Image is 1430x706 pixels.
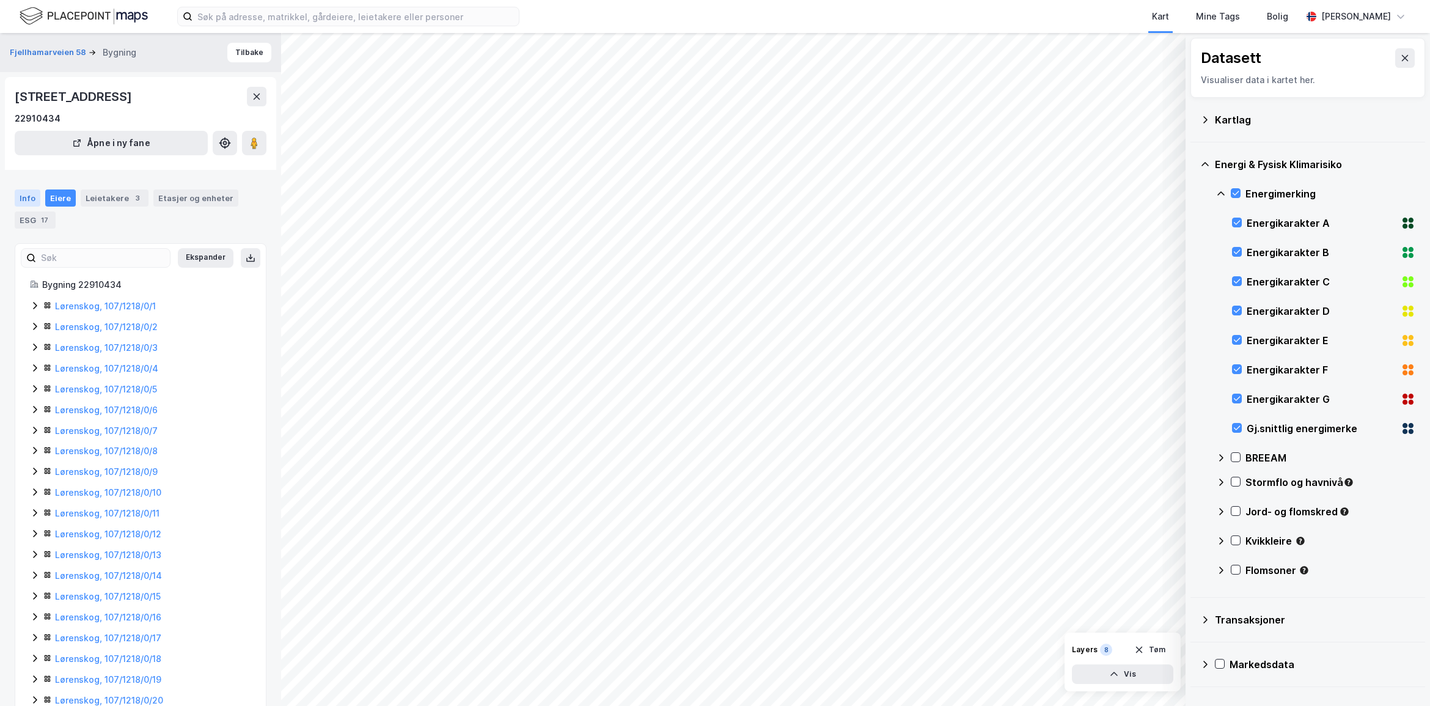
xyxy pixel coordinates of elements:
[103,45,136,60] div: Bygning
[15,87,134,106] div: [STREET_ADDRESS]
[1245,450,1415,465] div: BREEAM
[131,192,144,204] div: 3
[1369,647,1430,706] iframe: Chat Widget
[1201,73,1415,87] div: Visualiser data i kartet her.
[20,6,148,27] img: logo.f888ab2527a4732fd821a326f86c7f29.svg
[1247,333,1396,348] div: Energikarakter E
[1247,421,1396,436] div: Gj.snittlig energimerke
[1152,9,1169,24] div: Kart
[1245,186,1415,201] div: Energimerking
[55,550,161,560] a: Lørenskog, 107/1218/0/13
[178,248,233,268] button: Ekspander
[227,43,271,62] button: Tilbake
[1247,274,1396,289] div: Energikarakter C
[42,278,251,292] div: Bygning 22910434
[81,189,148,207] div: Leietakere
[1126,640,1173,660] button: Tøm
[55,529,161,539] a: Lørenskog, 107/1218/0/12
[1215,612,1415,627] div: Transaksjoner
[15,131,208,155] button: Åpne i ny fane
[55,466,158,477] a: Lørenskog, 107/1218/0/9
[45,189,76,207] div: Eiere
[55,301,156,311] a: Lørenskog, 107/1218/0/1
[15,111,61,126] div: 22910434
[55,446,158,456] a: Lørenskog, 107/1218/0/8
[1201,48,1261,68] div: Datasett
[38,214,51,226] div: 17
[55,633,161,643] a: Lørenskog, 107/1218/0/17
[10,46,89,59] button: Fjellhamarveien 58
[55,695,163,705] a: Lørenskog, 107/1218/0/20
[1247,304,1396,318] div: Energikarakter D
[1215,112,1415,127] div: Kartlag
[55,405,158,415] a: Lørenskog, 107/1218/0/6
[1215,157,1415,172] div: Energi & Fysisk Klimarisiko
[1247,392,1396,406] div: Energikarakter G
[1295,535,1306,546] div: Tooltip anchor
[55,487,161,498] a: Lørenskog, 107/1218/0/10
[15,189,40,207] div: Info
[1245,504,1415,519] div: Jord- og flomskred
[1339,506,1350,517] div: Tooltip anchor
[1247,216,1396,230] div: Energikarakter A
[55,570,162,581] a: Lørenskog, 107/1218/0/14
[193,7,519,26] input: Søk på adresse, matrikkel, gårdeiere, leietakere eller personer
[36,249,170,267] input: Søk
[1196,9,1240,24] div: Mine Tags
[1369,647,1430,706] div: Kontrollprogram for chat
[1247,362,1396,377] div: Energikarakter F
[158,193,233,204] div: Etasjer og enheter
[55,591,161,601] a: Lørenskog, 107/1218/0/15
[1230,657,1415,672] div: Markedsdata
[55,342,158,353] a: Lørenskog, 107/1218/0/3
[1321,9,1391,24] div: [PERSON_NAME]
[55,425,158,436] a: Lørenskog, 107/1218/0/7
[1072,664,1173,684] button: Vis
[1245,475,1415,490] div: Stormflo og havnivå
[55,674,161,685] a: Lørenskog, 107/1218/0/19
[15,211,56,229] div: ESG
[55,363,158,373] a: Lørenskog, 107/1218/0/4
[55,508,159,518] a: Lørenskog, 107/1218/0/11
[1247,245,1396,260] div: Energikarakter B
[1100,644,1112,656] div: 8
[1267,9,1288,24] div: Bolig
[55,612,161,622] a: Lørenskog, 107/1218/0/16
[55,384,157,394] a: Lørenskog, 107/1218/0/5
[55,653,161,664] a: Lørenskog, 107/1218/0/18
[1299,565,1310,576] div: Tooltip anchor
[55,322,158,332] a: Lørenskog, 107/1218/0/2
[1245,534,1415,548] div: Kvikkleire
[1343,477,1354,488] div: Tooltip anchor
[1072,645,1098,655] div: Layers
[1245,563,1415,578] div: Flomsoner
